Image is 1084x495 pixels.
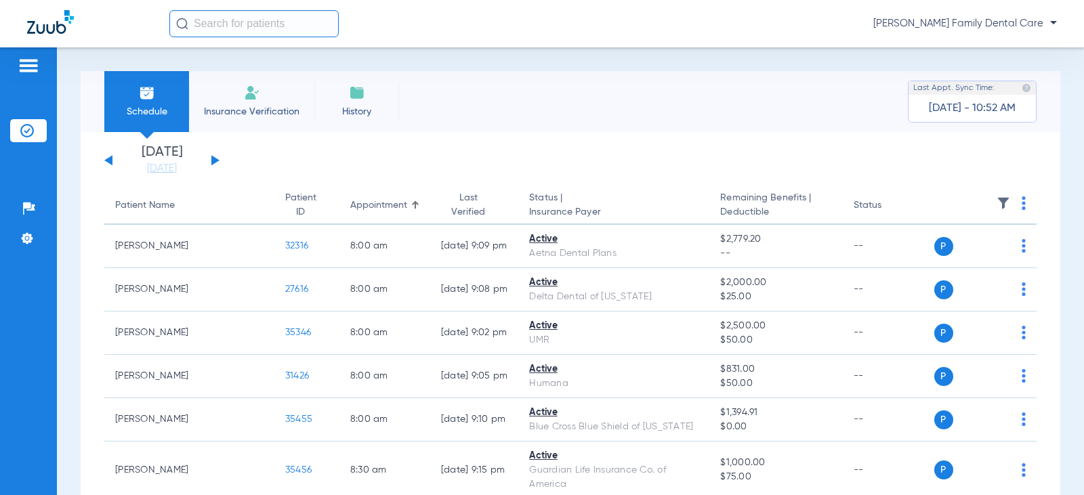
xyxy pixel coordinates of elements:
[529,290,699,304] div: Delta Dental of [US_STATE]
[285,241,308,251] span: 32316
[529,232,699,246] div: Active
[529,376,699,391] div: Humana
[285,191,316,219] div: Patient ID
[843,225,934,268] td: --
[121,162,203,175] a: [DATE]
[115,198,175,213] div: Patient Name
[529,276,699,290] div: Active
[843,355,934,398] td: --
[529,333,699,347] div: UMR
[285,371,309,381] span: 31426
[720,246,831,261] span: --
[104,398,274,442] td: [PERSON_NAME]
[720,276,831,290] span: $2,000.00
[121,146,203,175] li: [DATE]
[104,268,274,311] td: [PERSON_NAME]
[843,311,934,355] td: --
[934,460,953,479] span: P
[1022,282,1026,296] img: group-dot-blue.svg
[339,355,430,398] td: 8:00 AM
[873,17,1057,30] span: [PERSON_NAME] Family Dental Care
[720,333,831,347] span: $50.00
[709,187,842,225] th: Remaining Benefits |
[720,376,831,391] span: $50.00
[430,268,519,311] td: [DATE] 9:08 PM
[929,102,1016,115] span: [DATE] - 10:52 AM
[430,225,519,268] td: [DATE] 9:09 PM
[720,470,831,484] span: $75.00
[430,398,519,442] td: [DATE] 9:10 PM
[104,311,274,355] td: [PERSON_NAME]
[529,420,699,434] div: Blue Cross Blue Shield of [US_STATE]
[720,290,831,304] span: $25.00
[934,280,953,299] span: P
[934,410,953,429] span: P
[349,85,365,101] img: History
[1022,412,1026,426] img: group-dot-blue.svg
[244,85,260,101] img: Manual Insurance Verification
[529,205,699,219] span: Insurance Payer
[339,268,430,311] td: 8:00 AM
[529,463,699,492] div: Guardian Life Insurance Co. of America
[430,311,519,355] td: [DATE] 9:02 PM
[529,246,699,261] div: Aetna Dental Plans
[843,268,934,311] td: --
[1022,326,1026,339] img: group-dot-blue.svg
[720,456,831,470] span: $1,000.00
[176,18,188,30] img: Search Icon
[139,85,155,101] img: Schedule
[529,449,699,463] div: Active
[518,187,709,225] th: Status |
[285,284,308,294] span: 27616
[350,198,419,213] div: Appointment
[441,191,508,219] div: Last Verified
[285,465,312,475] span: 35456
[285,191,329,219] div: Patient ID
[339,225,430,268] td: 8:00 AM
[720,319,831,333] span: $2,500.00
[285,414,312,424] span: 35455
[934,237,953,256] span: P
[997,196,1010,210] img: filter.svg
[913,81,995,95] span: Last Appt. Sync Time:
[1022,463,1026,477] img: group-dot-blue.svg
[529,362,699,376] div: Active
[1022,196,1026,210] img: group-dot-blue.svg
[115,198,264,213] div: Patient Name
[430,355,519,398] td: [DATE] 9:05 PM
[18,58,39,74] img: hamburger-icon
[843,187,934,225] th: Status
[720,362,831,376] span: $831.00
[1022,239,1026,253] img: group-dot-blue.svg
[1022,369,1026,383] img: group-dot-blue.svg
[339,398,430,442] td: 8:00 AM
[339,311,430,355] td: 8:00 AM
[934,324,953,343] span: P
[720,420,831,434] span: $0.00
[720,205,831,219] span: Deductible
[843,398,934,442] td: --
[441,191,496,219] div: Last Verified
[169,10,339,37] input: Search for patients
[199,105,304,119] span: Insurance Verification
[285,328,311,337] span: 35346
[114,105,179,119] span: Schedule
[529,406,699,420] div: Active
[325,105,389,119] span: History
[350,198,407,213] div: Appointment
[104,355,274,398] td: [PERSON_NAME]
[720,406,831,420] span: $1,394.91
[1022,83,1031,93] img: last sync help info
[720,232,831,246] span: $2,779.20
[27,10,74,34] img: Zuub Logo
[104,225,274,268] td: [PERSON_NAME]
[934,367,953,386] span: P
[529,319,699,333] div: Active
